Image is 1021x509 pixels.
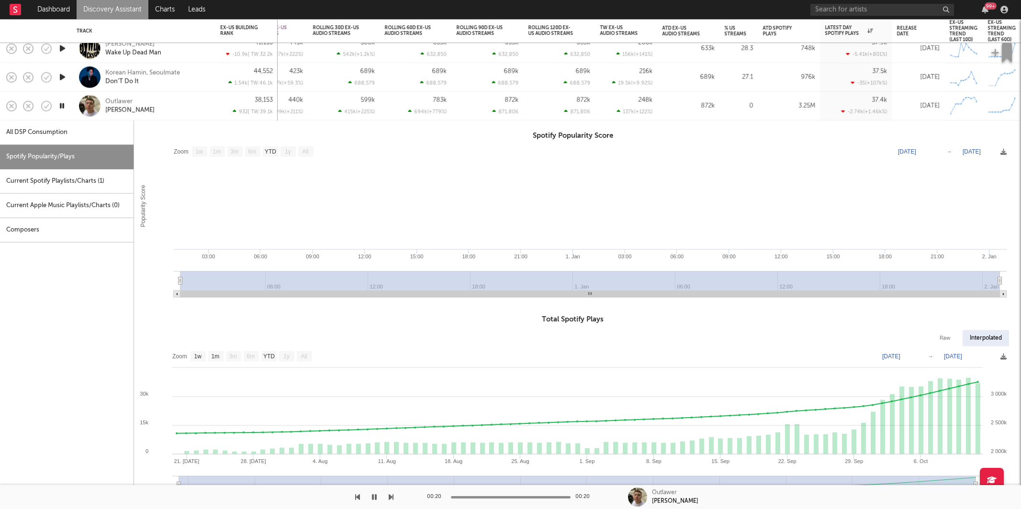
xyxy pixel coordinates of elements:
[265,148,276,155] text: YTD
[617,109,652,115] div: 137k ( +122 % )
[845,458,863,464] text: 29. Sep
[580,458,595,464] text: 1. Sep
[528,25,576,36] div: Rolling 120D Ex-US Audio Streams
[662,100,715,111] div: 872k
[301,353,307,360] text: All
[949,20,977,43] div: Ex-US Streaming Trend (last 10d)
[897,43,940,54] div: [DATE]
[427,491,446,503] div: 00:20
[220,109,273,115] div: 932 | TW: 39.1k
[618,254,632,259] text: 03:00
[897,71,940,83] div: [DATE]
[851,80,887,86] div: -35 ( +107k % )
[231,148,239,155] text: 3m
[194,353,202,360] text: 1w
[220,25,258,36] div: Ex-US Building Rank
[420,51,447,57] div: 632,850
[931,254,944,259] text: 21:00
[266,109,303,115] div: 299k ( +211 % )
[724,43,753,54] div: 28.3
[105,106,155,114] div: [PERSON_NAME]
[492,80,518,86] div: 688,579
[77,28,206,34] div: Track
[105,40,155,48] a: [PERSON_NAME]
[982,6,988,13] button: 99+
[566,254,580,259] text: 1. Jan
[946,148,952,155] text: →
[134,130,1011,142] h3: Spotify Popularity Score
[639,68,652,75] div: 216k
[213,148,221,155] text: 1m
[882,353,900,360] text: [DATE]
[878,254,892,259] text: 18:00
[662,43,715,54] div: 633k
[384,25,432,36] div: Rolling 60D Ex-US Audio Streams
[944,353,962,360] text: [DATE]
[576,40,590,46] div: 633k
[202,254,215,259] text: 03:00
[338,109,375,115] div: 415k ( +225 % )
[134,314,1011,325] h3: Total Spotify Plays
[255,40,273,46] div: 43,153
[360,68,375,75] div: 689k
[433,40,447,46] div: 633k
[174,458,199,464] text: 21. [DATE]
[410,254,424,259] text: 15:00
[711,458,729,464] text: 15. Sep
[827,254,840,259] text: 15:00
[963,330,1009,346] div: Interpolated
[174,148,189,155] text: Zoom
[266,51,303,57] div: 307k ( +222 % )
[575,491,595,503] div: 00:20
[505,97,518,103] div: 872k
[963,148,981,155] text: [DATE]
[420,80,447,86] div: 688,579
[724,71,753,83] div: 27.1
[872,40,887,46] div: 37.9k
[140,420,148,425] text: 15k
[492,109,518,115] div: 871,806
[846,51,887,57] div: -5.41k ( +801 % )
[288,97,303,103] div: 440k
[612,80,652,86] div: 19.5k ( +9.92 % )
[662,25,700,37] div: ATD Ex-US Audio Streams
[514,254,527,259] text: 21:00
[985,2,997,10] div: 99 +
[241,25,289,36] div: Rolling 14D Ex-US Audio Streams
[248,148,257,155] text: 6m
[575,68,590,75] div: 689k
[220,51,273,57] div: -10.9k | TW: 32.2k
[492,51,518,57] div: 632,850
[105,77,139,86] a: Don'T Do It
[313,458,327,464] text: 4. Aug
[247,353,255,360] text: 6m
[932,330,958,346] div: Raw
[140,391,148,397] text: 30k
[763,25,801,37] div: ATD Spotify Plays
[778,458,797,464] text: 22. Sep
[872,68,887,75] div: 37.5k
[289,40,303,46] div: 445k
[172,353,187,360] text: Zoom
[991,448,1007,454] text: 2 000k
[432,68,447,75] div: 689k
[241,458,266,464] text: 28. [DATE]
[254,254,267,259] text: 06:00
[724,100,753,111] div: 0
[898,148,916,155] text: [DATE]
[897,25,925,37] div: Release Date
[378,458,395,464] text: 11. Aug
[564,51,590,57] div: 632,850
[289,68,303,75] div: 423k
[982,254,997,259] text: 2. Jan
[408,109,447,115] div: 694k ( +779 % )
[774,254,788,259] text: 12:00
[105,48,161,57] a: Wake Up Dead Man
[616,51,652,57] div: 156k ( +141 % )
[505,40,518,46] div: 633k
[872,97,887,103] div: 37.4k
[763,43,815,54] div: 748k
[285,148,291,155] text: 1y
